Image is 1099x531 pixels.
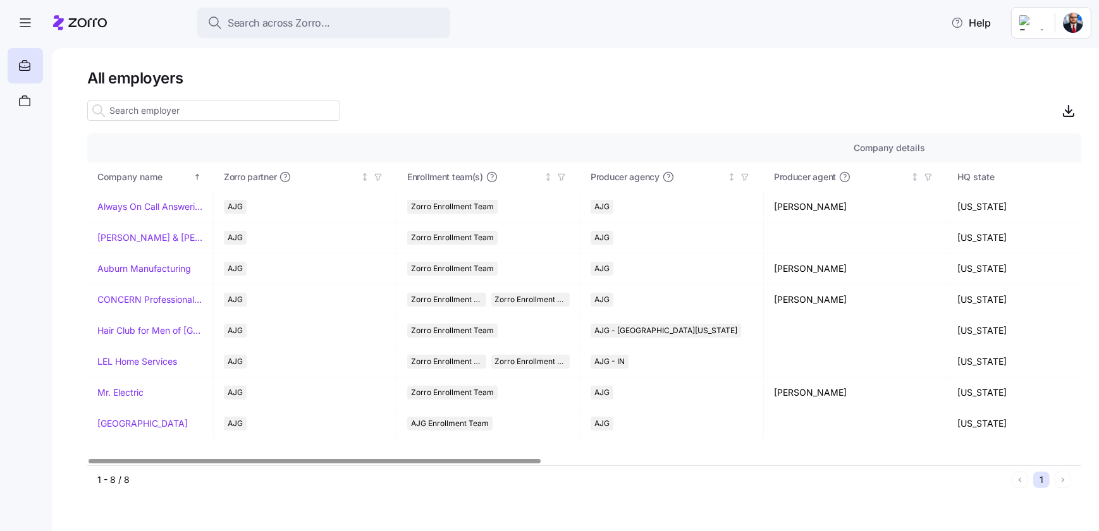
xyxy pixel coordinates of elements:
span: Producer agency [591,171,660,183]
span: Zorro Enrollment Experts [495,293,567,307]
input: Search employer [87,101,340,121]
a: Always On Call Answering Service [97,200,203,213]
span: AJG Enrollment Team [411,417,489,430]
th: Producer agentNot sorted [764,162,947,192]
span: Help [951,15,991,30]
td: [PERSON_NAME] [764,284,947,315]
span: Zorro Enrollment Team [411,355,482,369]
th: Zorro partnerNot sorted [214,162,397,192]
div: 1 - 8 / 8 [97,473,1007,486]
a: Hair Club for Men of [GEOGRAPHIC_DATA] [97,324,203,337]
span: Search across Zorro... [228,15,330,31]
span: AJG [228,231,243,245]
span: AJG [228,293,243,307]
span: Zorro Enrollment Experts [495,355,567,369]
td: [PERSON_NAME] [764,192,947,223]
span: Producer agent [774,171,836,183]
a: Auburn Manufacturing [97,262,191,275]
span: AJG [594,200,610,214]
span: AJG [228,355,243,369]
span: Zorro Enrollment Team [411,231,494,245]
span: AJG [594,231,610,245]
span: AJG [594,417,610,430]
img: 881f64db-862a-4d68-9582-1fb6ded42eab-1756395676831.jpeg [1063,13,1083,33]
a: LEL Home Services [97,355,177,368]
span: Zorro Enrollment Team [411,293,482,307]
div: Not sorted [727,173,736,181]
div: Not sorted [544,173,553,181]
div: HQ state [957,170,1091,184]
a: Mr. Electric [97,386,144,399]
th: Company nameSorted ascending [87,162,214,192]
button: Help [941,10,1001,35]
span: Zorro Enrollment Team [411,324,494,338]
span: AJG [228,386,243,400]
button: Next page [1055,472,1071,488]
div: Not sorted [911,173,919,181]
img: Employer logo [1019,15,1045,30]
td: [PERSON_NAME] [764,253,947,284]
div: Company name [97,170,191,184]
div: Not sorted [360,173,369,181]
a: CONCERN Professional Services [97,293,203,306]
div: Sorted ascending [193,173,202,181]
span: Zorro Enrollment Team [411,386,494,400]
span: Zorro Enrollment Team [411,262,494,276]
span: AJG [228,324,243,338]
span: AJG [594,293,610,307]
span: AJG [228,200,243,214]
span: Zorro Enrollment Team [411,200,494,214]
h1: All employers [87,68,1081,88]
a: [GEOGRAPHIC_DATA] [97,417,188,430]
span: Enrollment team(s) [407,171,483,183]
span: AJG - IN [594,355,625,369]
th: Producer agencyNot sorted [580,162,764,192]
th: Enrollment team(s)Not sorted [397,162,580,192]
td: [PERSON_NAME] [764,377,947,408]
span: AJG [594,262,610,276]
span: AJG [228,417,243,430]
button: Previous page [1012,472,1028,488]
span: AJG [594,386,610,400]
button: 1 [1033,472,1050,488]
button: Search across Zorro... [197,8,450,38]
span: Zorro partner [224,171,276,183]
span: AJG [228,262,243,276]
span: AJG - [GEOGRAPHIC_DATA][US_STATE] [594,324,737,338]
a: [PERSON_NAME] & [PERSON_NAME]'s [97,231,203,244]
